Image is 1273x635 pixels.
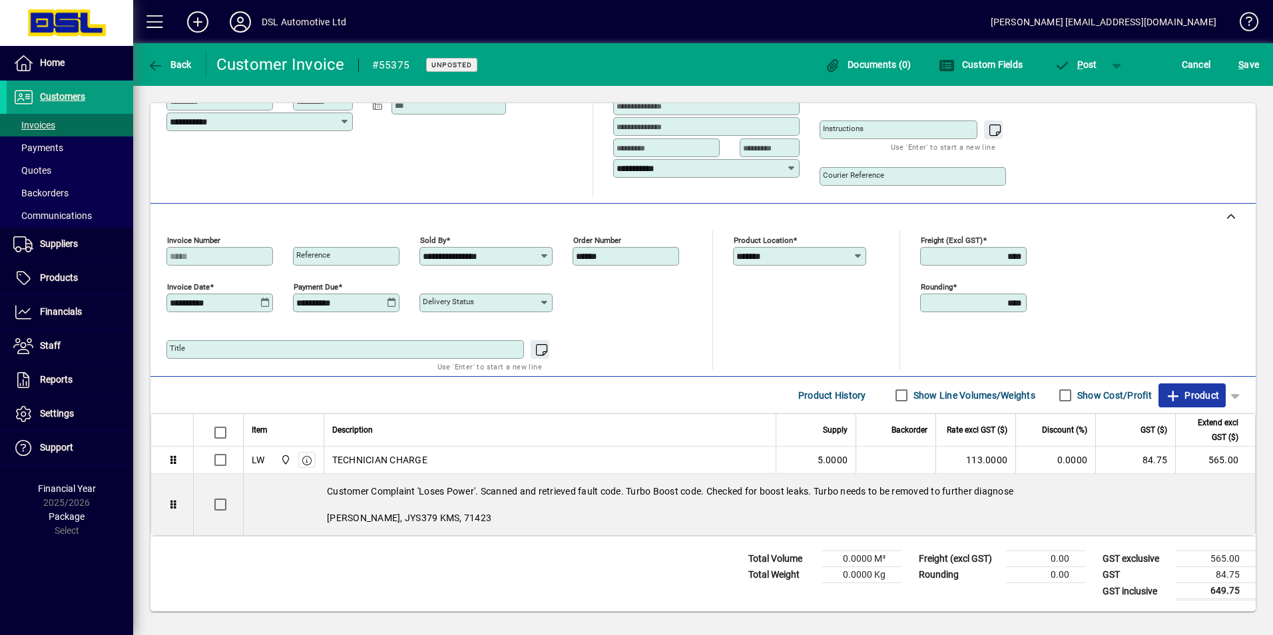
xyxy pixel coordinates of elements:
[7,329,133,363] a: Staff
[911,389,1035,402] label: Show Line Volumes/Weights
[38,483,96,494] span: Financial Year
[1015,447,1095,474] td: 0.0000
[1158,383,1226,407] button: Product
[1005,567,1085,583] td: 0.00
[216,54,345,75] div: Customer Invoice
[823,423,848,437] span: Supply
[1165,385,1219,406] span: Product
[912,567,1005,583] td: Rounding
[167,236,220,245] mat-label: Invoice number
[944,453,1007,467] div: 113.0000
[947,423,1007,437] span: Rate excl GST ($)
[7,363,133,397] a: Reports
[7,136,133,159] a: Payments
[437,359,542,374] mat-hint: Use 'Enter' to start a new line
[742,551,822,567] td: Total Volume
[822,567,901,583] td: 0.0000 Kg
[822,551,901,567] td: 0.0000 M³
[1178,53,1214,77] button: Cancel
[40,408,74,419] span: Settings
[219,10,262,34] button: Profile
[49,511,85,522] span: Package
[1096,551,1176,567] td: GST exclusive
[1238,54,1259,75] span: ave
[891,423,927,437] span: Backorder
[144,53,195,77] button: Back
[1042,423,1087,437] span: Discount (%)
[1235,53,1262,77] button: Save
[277,453,292,467] span: Central
[793,383,872,407] button: Product History
[1077,59,1083,70] span: P
[13,188,69,198] span: Backorders
[13,210,92,221] span: Communications
[1176,583,1256,600] td: 649.75
[891,139,995,154] mat-hint: Use 'Enter' to start a new line
[262,11,346,33] div: DSL Automotive Ltd
[1047,53,1104,77] button: Post
[823,170,884,180] mat-label: Courier Reference
[573,236,621,245] mat-label: Order number
[176,10,219,34] button: Add
[7,431,133,465] a: Support
[825,59,911,70] span: Documents (0)
[822,53,915,77] button: Documents (0)
[1096,567,1176,583] td: GST
[798,385,866,406] span: Product History
[921,236,983,245] mat-label: Freight (excl GST)
[40,306,82,317] span: Financials
[935,53,1026,77] button: Custom Fields
[734,236,793,245] mat-label: Product location
[147,59,192,70] span: Back
[7,182,133,204] a: Backorders
[332,423,373,437] span: Description
[1230,3,1256,46] a: Knowledge Base
[1175,447,1255,474] td: 565.00
[939,59,1023,70] span: Custom Fields
[40,272,78,283] span: Products
[13,120,55,130] span: Invoices
[1176,551,1256,567] td: 565.00
[244,474,1255,535] div: Customer Complaint 'Loses Power'. Scanned and retrieved fault code. Turbo Boost code. Checked for...
[1095,447,1175,474] td: 84.75
[7,228,133,261] a: Suppliers
[133,53,206,77] app-page-header-button: Back
[1005,551,1085,567] td: 0.00
[742,567,822,583] td: Total Weight
[40,57,65,68] span: Home
[818,453,848,467] span: 5.0000
[296,250,330,260] mat-label: Reference
[7,114,133,136] a: Invoices
[294,282,338,292] mat-label: Payment due
[1096,583,1176,600] td: GST inclusive
[40,91,85,102] span: Customers
[991,11,1216,33] div: [PERSON_NAME] [EMAIL_ADDRESS][DOMAIN_NAME]
[372,55,410,76] div: #55375
[921,282,953,292] mat-label: Rounding
[1184,415,1238,445] span: Extend excl GST ($)
[167,282,210,292] mat-label: Invoice date
[7,204,133,227] a: Communications
[7,296,133,329] a: Financials
[7,159,133,182] a: Quotes
[1176,567,1256,583] td: 84.75
[252,453,265,467] div: LW
[7,47,133,80] a: Home
[40,442,73,453] span: Support
[1075,389,1152,402] label: Show Cost/Profit
[423,297,474,306] mat-label: Delivery status
[420,236,446,245] mat-label: Sold by
[431,61,472,69] span: Unposted
[332,453,427,467] span: TECHNICIAN CHARGE
[1182,54,1211,75] span: Cancel
[40,238,78,249] span: Suppliers
[40,374,73,385] span: Reports
[170,343,185,353] mat-label: Title
[1238,59,1244,70] span: S
[823,124,864,133] mat-label: Instructions
[40,340,61,351] span: Staff
[7,262,133,295] a: Products
[912,551,1005,567] td: Freight (excl GST)
[13,142,63,153] span: Payments
[1054,59,1097,70] span: ost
